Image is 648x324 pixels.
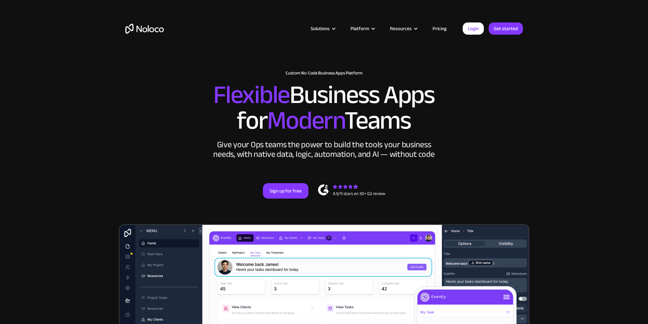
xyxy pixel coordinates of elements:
[311,24,330,33] div: Solutions
[212,140,436,159] div: Give your Ops teams the power to build the tools your business needs, with native data, logic, au...
[489,22,523,35] a: Get started
[213,71,290,119] span: Flexible
[263,183,308,199] a: Sign up for free
[342,24,382,33] div: Platform
[350,24,369,33] div: Platform
[425,24,455,33] a: Pricing
[125,71,523,76] h1: Custom No-Code Business Apps Platform
[267,97,344,144] span: Modern
[125,24,164,34] a: home
[382,24,425,33] div: Resources
[303,24,342,33] div: Solutions
[390,24,412,33] div: Resources
[125,82,523,133] h2: Business Apps for Teams
[463,22,484,35] a: Login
